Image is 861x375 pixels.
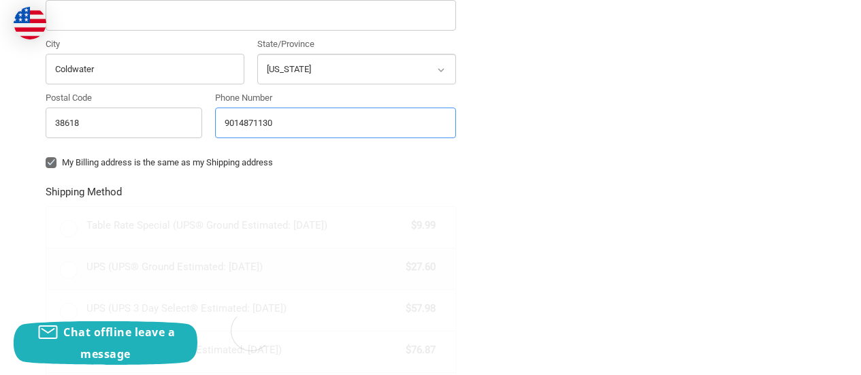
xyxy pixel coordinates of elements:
[46,184,122,206] legend: Shipping Method
[14,321,197,365] button: Chat offline leave a message
[46,37,244,51] label: City
[46,91,202,105] label: Postal Code
[63,325,175,361] span: Chat offline leave a message
[257,37,456,51] label: State/Province
[14,7,46,39] img: duty and tax information for United States
[215,91,456,105] label: Phone Number
[46,157,456,168] label: My Billing address is the same as my Shipping address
